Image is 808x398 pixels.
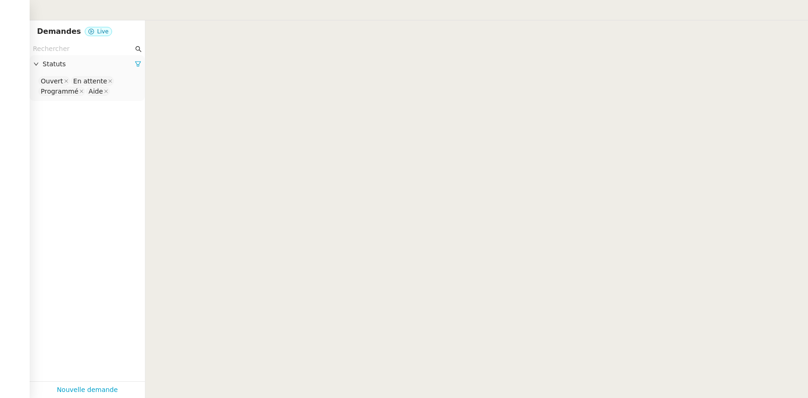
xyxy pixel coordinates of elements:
div: Aide [88,87,103,95]
nz-select-item: En attente [71,76,114,86]
a: Nouvelle demande [57,385,118,395]
nz-select-item: Aide [86,87,110,96]
nz-select-item: Ouvert [38,76,70,86]
nz-page-header-title: Demandes [37,25,81,38]
span: Statuts [43,59,135,69]
div: Ouvert [41,77,63,85]
nz-select-item: Programmé [38,87,85,96]
div: Programmé [41,87,78,95]
div: Statuts [30,55,145,73]
span: Live [97,28,109,35]
div: En attente [73,77,107,85]
input: Rechercher [33,44,133,54]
